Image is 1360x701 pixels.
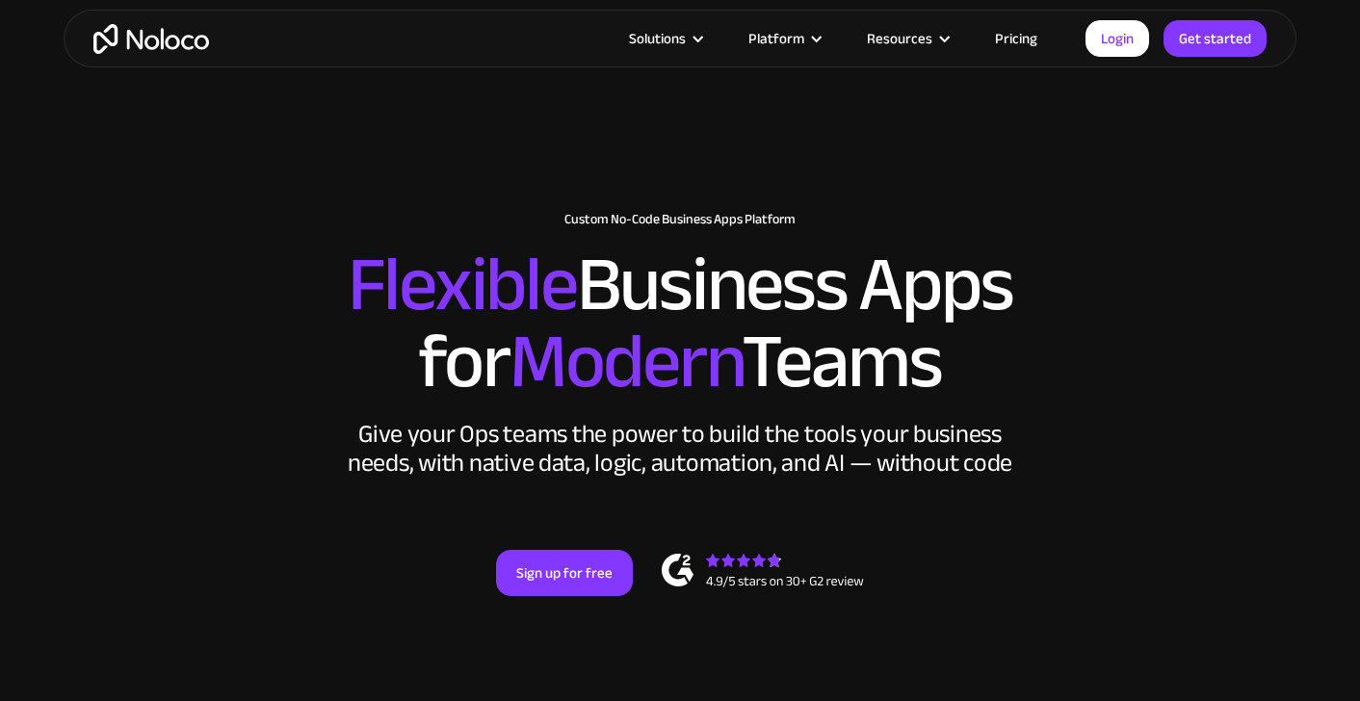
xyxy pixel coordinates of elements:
div: Solutions [605,26,724,51]
a: Sign up for free [496,550,633,596]
div: Resources [843,26,971,51]
a: Login [1085,20,1149,57]
span: Modern [510,290,742,433]
a: Get started [1164,20,1267,57]
div: Solutions [629,26,686,51]
a: Pricing [971,26,1061,51]
h2: Business Apps for Teams [83,247,1277,401]
div: Resources [867,26,932,51]
div: Give your Ops teams the power to build the tools your business needs, with native data, logic, au... [343,420,1017,478]
a: home [93,24,209,54]
span: Flexible [348,213,577,356]
div: Platform [748,26,804,51]
div: Platform [724,26,843,51]
h1: Custom No-Code Business Apps Platform [83,212,1277,227]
